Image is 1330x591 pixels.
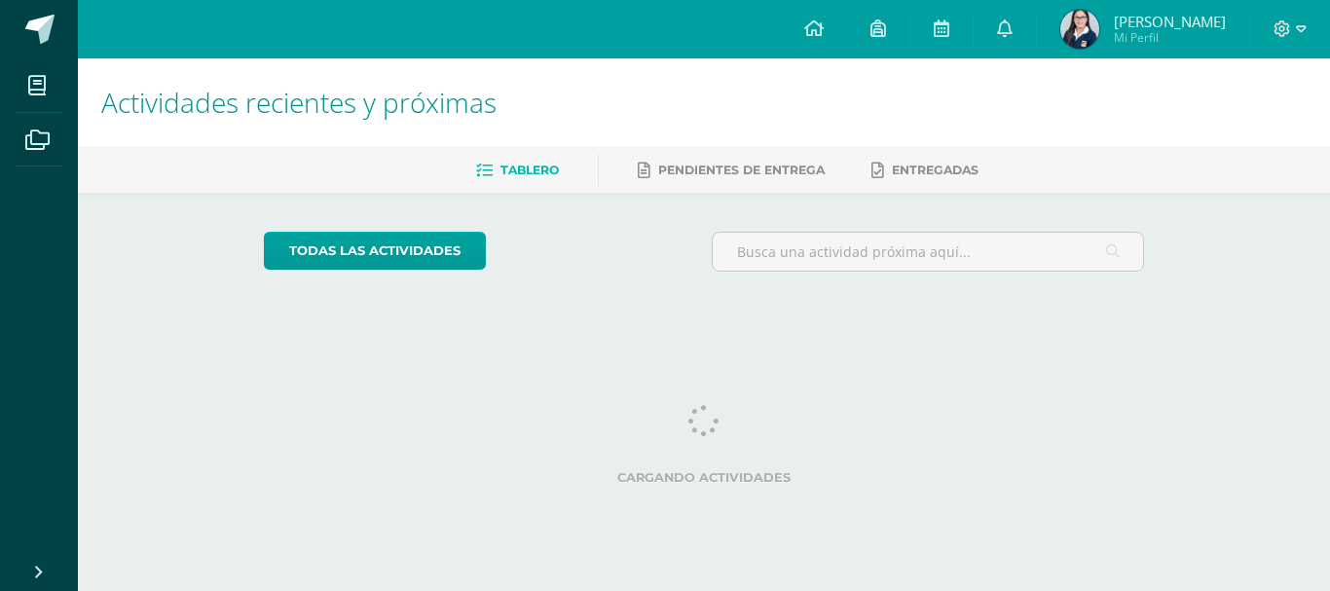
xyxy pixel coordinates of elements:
img: c908bf728ceebb8ce0c1cc550b182be8.png [1060,10,1099,49]
a: Tablero [476,155,559,186]
label: Cargando actividades [264,470,1145,485]
span: Entregadas [892,163,979,177]
a: Entregadas [871,155,979,186]
a: Pendientes de entrega [638,155,825,186]
input: Busca una actividad próxima aquí... [713,233,1144,271]
span: Tablero [500,163,559,177]
a: todas las Actividades [264,232,486,270]
span: Pendientes de entrega [658,163,825,177]
span: Mi Perfil [1114,29,1226,46]
span: Actividades recientes y próximas [101,84,497,121]
span: [PERSON_NAME] [1114,12,1226,31]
